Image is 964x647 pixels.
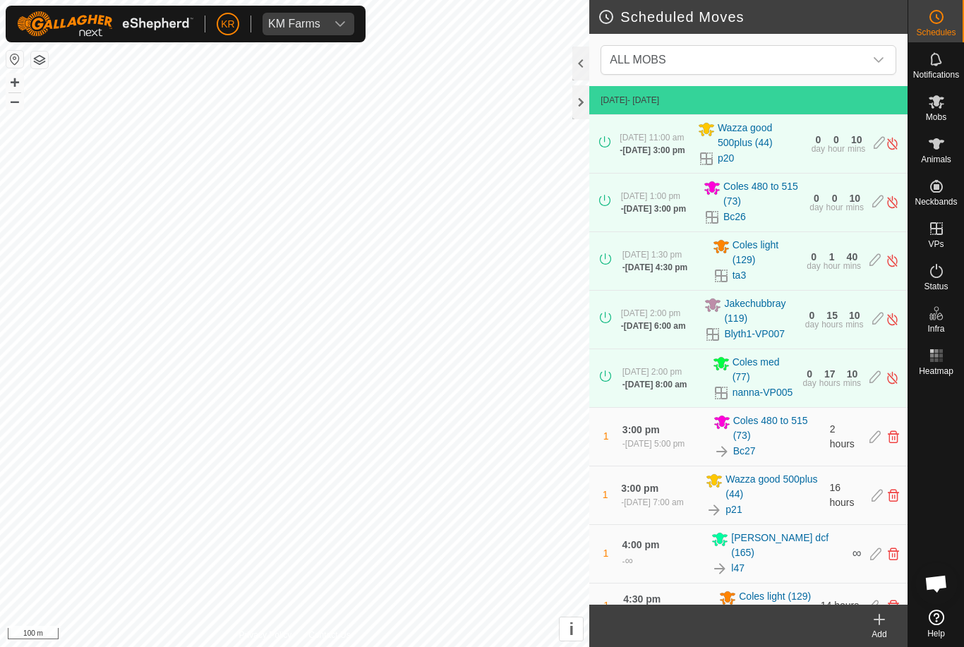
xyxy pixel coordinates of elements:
span: [DATE] 4:30 pm [625,262,687,272]
span: Heatmap [919,367,953,375]
div: day [807,262,820,270]
div: 0 [807,369,812,379]
span: [DATE] 6:00 am [624,321,686,331]
span: Infra [927,325,944,333]
div: - [622,437,685,450]
div: 40 [847,252,858,262]
span: - [DATE] [627,95,659,105]
img: Turn off schedule move [886,253,899,268]
span: 1 [603,600,609,611]
span: Jakechubbray (119) [724,296,796,326]
span: Coles 480 to 515 (73) [733,413,821,443]
span: [DATE] 3:00 pm [624,204,686,214]
div: - [622,552,632,569]
div: 0 [814,193,819,203]
span: Coles light (129) [733,238,799,267]
span: [PERSON_NAME] dcf (165) [731,531,843,560]
span: 1 [603,548,608,559]
span: [DATE] 2:00 pm [622,367,682,377]
div: day [812,145,825,153]
div: dropdown trigger [864,46,893,74]
img: Turn off schedule move [886,370,899,385]
div: Open chat [915,562,958,605]
a: Privacy Policy [239,629,292,641]
span: Neckbands [915,198,957,206]
button: + [6,74,23,91]
a: p20 [718,151,734,166]
span: [DATE] 1:00 pm [621,191,680,201]
div: day [805,320,819,329]
div: 10 [849,193,860,203]
button: i [560,617,583,641]
span: [DATE] 1:30 pm [622,250,682,260]
span: [DATE] 2:00 pm [621,308,680,318]
span: KR [221,17,234,32]
div: 0 [809,310,815,320]
a: Help [908,604,964,643]
span: Mobs [926,113,946,121]
span: 3:00 pm [622,424,660,435]
span: Coles light (129) [739,589,811,606]
button: Reset Map [6,51,23,68]
img: Turn off schedule move [886,312,899,327]
div: hour [826,203,843,212]
div: hours [821,320,843,329]
div: Add [851,628,908,641]
span: 3:00 pm [621,483,658,494]
span: [DATE] 8:00 am [625,380,687,389]
button: – [6,92,23,109]
div: 0 [811,252,817,262]
span: ∞ [852,546,862,560]
div: - [620,144,685,157]
div: mins [845,320,863,329]
div: - [622,378,687,391]
span: i [569,619,574,639]
div: 0 [832,193,838,203]
div: hour [828,145,845,153]
div: hours [819,379,841,387]
div: - [622,261,687,274]
span: Wazza good 500plus (44) [725,472,821,502]
div: 10 [851,135,862,145]
span: Schedules [916,28,956,37]
a: Contact Us [308,629,350,641]
div: 10 [847,369,858,379]
a: Blyth1-VP007 [724,327,785,341]
div: 15 [826,310,838,320]
span: [DATE] 3:00 pm [622,145,685,155]
span: ALL MOBS [604,46,864,74]
span: Coles med (77) [733,355,795,385]
a: l47 [731,561,745,576]
div: day [802,379,816,387]
span: 16 hours [829,482,854,508]
a: ta3 [733,268,746,283]
span: Coles 480 to 515 (73) [723,179,801,209]
div: 10 [849,310,860,320]
span: ∞ [625,555,632,567]
span: [DATE] 7:00 am [624,497,683,507]
span: 1 [603,489,608,500]
span: [DATE] 11:00 am [620,133,684,143]
span: 14 hours [821,600,859,611]
div: mins [848,145,865,153]
div: dropdown trigger [326,13,354,35]
span: 4:00 pm [622,539,659,550]
span: Notifications [913,71,959,79]
span: ALL MOBS [610,54,665,66]
span: Wazza good 500plus (44) [718,121,803,150]
span: Animals [921,155,951,164]
span: 4:30 pm [623,593,661,605]
div: 1 [829,252,835,262]
img: To [713,443,730,460]
div: - [621,202,686,215]
a: p21 [725,502,742,517]
div: day [809,203,823,212]
div: mins [846,203,864,212]
button: Map Layers [31,52,48,68]
a: Bc26 [723,210,746,224]
div: hour [824,262,841,270]
div: - [621,320,686,332]
span: [DATE] 5:00 pm [625,439,685,449]
span: [DATE] [601,95,627,105]
a: nanna-VP005 [733,385,793,400]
